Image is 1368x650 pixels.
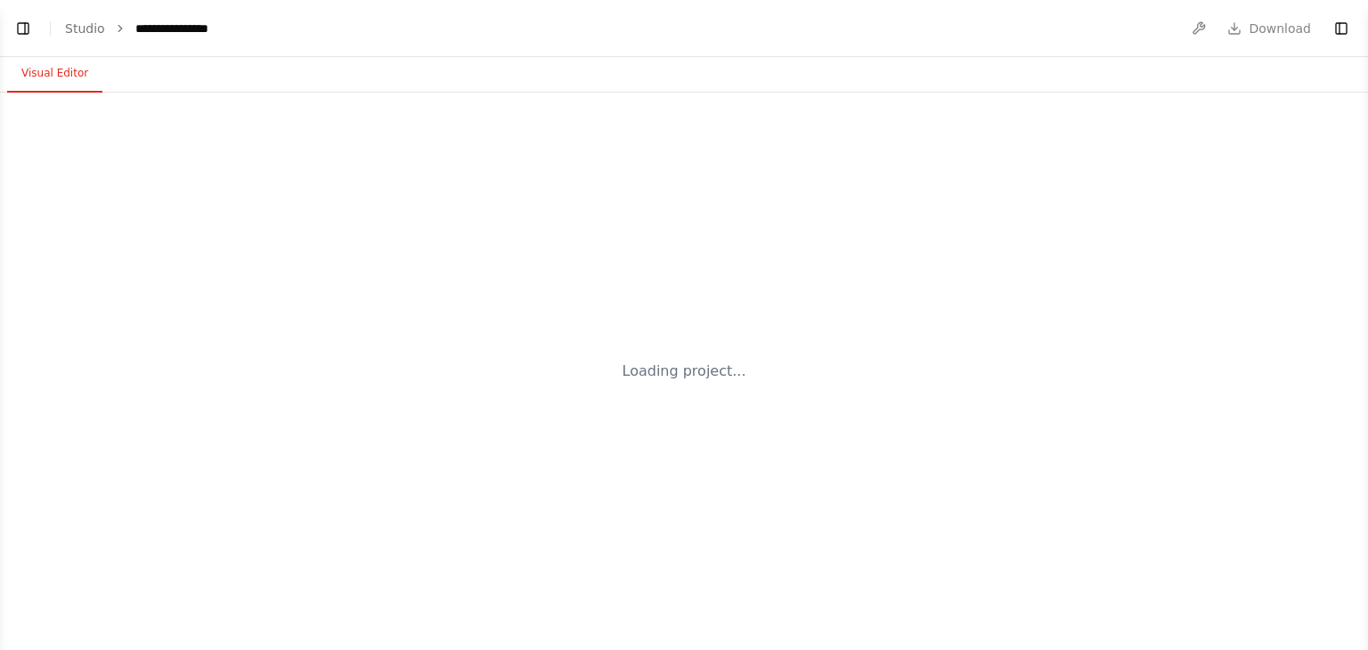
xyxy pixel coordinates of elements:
[11,16,36,41] button: Show left sidebar
[7,55,102,93] button: Visual Editor
[65,21,105,36] a: Studio
[623,361,746,382] div: Loading project...
[1329,16,1354,41] button: Show right sidebar
[65,20,208,37] nav: breadcrumb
